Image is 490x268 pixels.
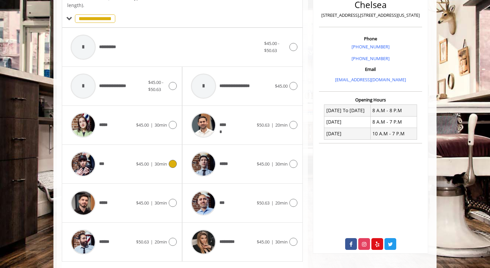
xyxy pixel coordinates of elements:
span: | [151,122,153,128]
span: $45.00 [275,83,288,89]
td: [DATE] [324,116,371,128]
span: $45.00 [136,161,149,167]
span: 20min [275,200,288,206]
span: $45.00 [257,239,270,245]
p: [STREET_ADDRESS],[STREET_ADDRESS][US_STATE] [321,12,420,19]
span: $45.00 [257,161,270,167]
a: [PHONE_NUMBER] [352,44,390,50]
span: 30min [155,122,167,128]
td: 8 A.M - 8 P.M [370,105,417,116]
span: $45.00 - $50.63 [148,79,163,92]
span: | [151,239,153,245]
td: 10 A.M - 7 P.M [370,128,417,139]
h3: Phone [321,36,420,41]
span: 20min [155,239,167,245]
span: 30min [275,161,288,167]
span: | [271,239,274,245]
a: [PHONE_NUMBER] [352,55,390,61]
span: | [151,161,153,167]
span: $50.63 [257,122,270,128]
td: [DATE] To [DATE] [324,105,371,116]
span: $45.00 - $50.63 [264,40,279,53]
span: $45.00 [136,200,149,206]
span: 30min [275,239,288,245]
span: $45.00 [136,122,149,128]
span: | [151,200,153,206]
a: [EMAIL_ADDRESS][DOMAIN_NAME] [335,77,406,83]
span: | [271,122,274,128]
span: $50.63 [257,200,270,206]
span: 20min [275,122,288,128]
td: [DATE] [324,128,371,139]
span: 30min [155,161,167,167]
span: $50.63 [136,239,149,245]
span: 30min [155,200,167,206]
td: 8 A.M - 7 P.M [370,116,417,128]
h3: Email [321,67,420,72]
h3: Opening Hours [319,97,422,102]
span: | [271,161,274,167]
span: | [271,200,274,206]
